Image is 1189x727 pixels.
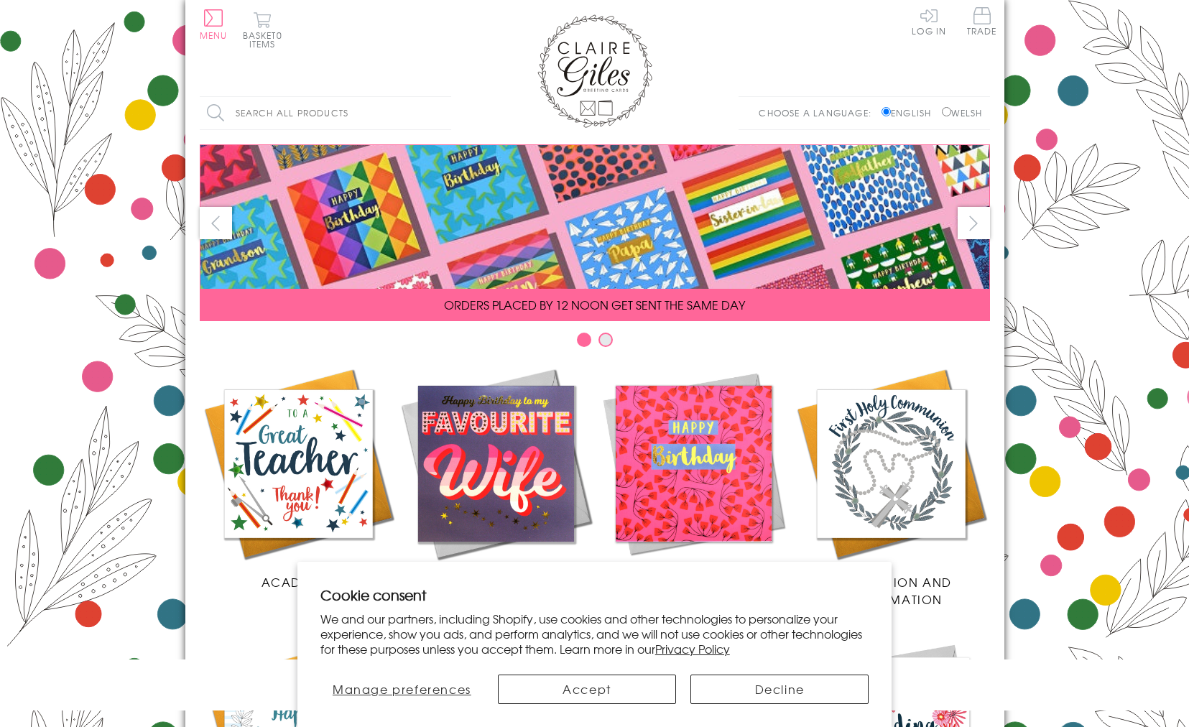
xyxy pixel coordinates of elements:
[333,680,471,698] span: Manage preferences
[958,207,990,239] button: next
[537,14,652,128] img: Claire Giles Greetings Cards
[967,7,997,38] a: Trade
[200,207,232,239] button: prev
[595,365,792,591] a: Birthdays
[444,296,745,313] span: ORDERS PLACED BY 12 NOON GET SENT THE SAME DAY
[200,97,451,129] input: Search all products
[243,11,282,48] button: Basket0 items
[200,365,397,591] a: Academic
[200,332,990,354] div: Carousel Pagination
[320,675,484,704] button: Manage preferences
[690,675,869,704] button: Decline
[942,107,951,116] input: Welsh
[320,585,869,605] h2: Cookie consent
[200,29,228,42] span: Menu
[598,333,613,347] button: Carousel Page 2
[882,106,938,119] label: English
[249,29,282,50] span: 0 items
[262,573,336,591] span: Academic
[320,611,869,656] p: We and our partners, including Shopify, use cookies and other technologies to personalize your ex...
[655,640,730,657] a: Privacy Policy
[200,9,228,40] button: Menu
[437,97,451,129] input: Search
[498,675,676,704] button: Accept
[912,7,946,35] a: Log In
[397,365,595,591] a: New Releases
[792,365,990,608] a: Communion and Confirmation
[882,107,891,116] input: English
[759,106,879,119] p: Choose a language:
[577,333,591,347] button: Carousel Page 1 (Current Slide)
[942,106,983,119] label: Welsh
[967,7,997,35] span: Trade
